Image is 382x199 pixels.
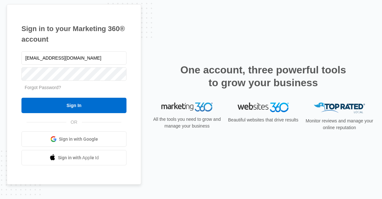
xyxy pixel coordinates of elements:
h1: Sign in to your Marketing 360® account [21,23,126,45]
input: Sign In [21,98,126,113]
h2: One account, three powerful tools to grow your business [178,63,348,89]
a: Sign in with Apple Id [21,150,126,165]
span: OR [66,119,82,126]
a: Forgot Password? [25,85,61,90]
a: Sign in with Google [21,131,126,147]
img: Top Rated Local [314,103,365,113]
img: Marketing 360 [161,103,213,112]
img: Websites 360 [238,103,289,112]
p: Beautiful websites that drive results [227,117,299,123]
p: Monitor reviews and manage your online reputation [304,118,375,131]
span: Sign in with Google [59,136,98,143]
input: Email [21,51,126,65]
span: Sign in with Apple Id [58,154,99,161]
p: All the tools you need to grow and manage your business [151,116,223,129]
